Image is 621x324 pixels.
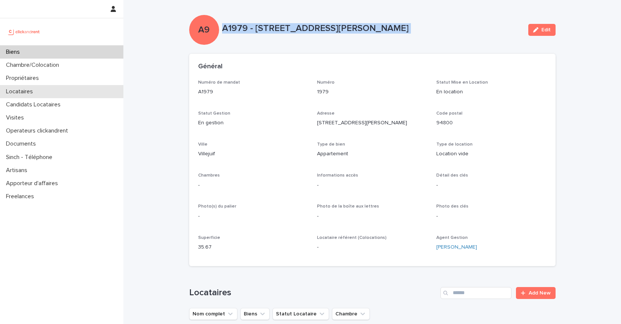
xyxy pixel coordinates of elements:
p: - [198,212,308,220]
input: Search [440,287,511,299]
span: Edit [541,27,551,32]
p: Locataires [3,88,39,95]
span: Statut Gestion [198,111,230,116]
span: Agent Gestion [436,236,468,240]
p: Visites [3,114,30,121]
span: Chambres [198,173,220,178]
p: Artisans [3,167,33,174]
p: Biens [3,49,26,56]
a: [PERSON_NAME] [436,243,477,251]
p: [STREET_ADDRESS][PERSON_NAME] [317,119,427,127]
span: Type de location [436,142,473,147]
button: Nom complet [189,308,237,320]
button: Chambre [332,308,370,320]
span: Superficie [198,236,220,240]
p: A1979 [198,88,308,96]
p: Apporteur d'affaires [3,180,64,187]
p: Documents [3,140,42,147]
span: Statut Mise en Location [436,80,488,85]
button: Statut Locataire [273,308,329,320]
span: Photo de la boîte aux lettres [317,204,379,209]
p: A1979 - [STREET_ADDRESS][PERSON_NAME] [222,23,522,34]
p: - [198,181,308,189]
span: Add New [529,290,551,296]
p: 1979 [317,88,427,96]
p: Propriétaires [3,75,45,82]
span: Numéro [317,80,335,85]
span: Photo des clés [436,204,468,209]
button: Biens [240,308,270,320]
p: 35.67 [198,243,308,251]
h1: Locataires [189,287,438,298]
span: Détail des clés [436,173,468,178]
h2: Général [198,63,222,71]
span: Locataire référent (Colocations) [317,236,387,240]
span: Numéro de mandat [198,80,240,85]
p: En gestion [198,119,308,127]
span: Type de bien [317,142,345,147]
p: Operateurs clickandrent [3,127,74,134]
p: - [317,243,427,251]
p: Freelances [3,193,40,200]
span: Adresse [317,111,335,116]
p: Chambre/Colocation [3,62,65,69]
img: UCB0brd3T0yccxBKYDjQ [6,24,42,39]
span: Photo(s) du palier [198,204,236,209]
p: - [436,181,547,189]
p: Sinch - Téléphone [3,154,58,161]
button: Edit [528,24,556,36]
p: Location vide [436,150,547,158]
p: - [317,212,427,220]
p: 94800 [436,119,547,127]
span: Informations accès [317,173,358,178]
span: Code postal [436,111,462,116]
span: Ville [198,142,207,147]
p: Appartement [317,150,427,158]
p: Villejuif [198,150,308,158]
p: - [317,181,427,189]
p: - [436,212,547,220]
a: Add New [516,287,555,299]
p: En location [436,88,547,96]
p: Candidats Locataires [3,101,67,108]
